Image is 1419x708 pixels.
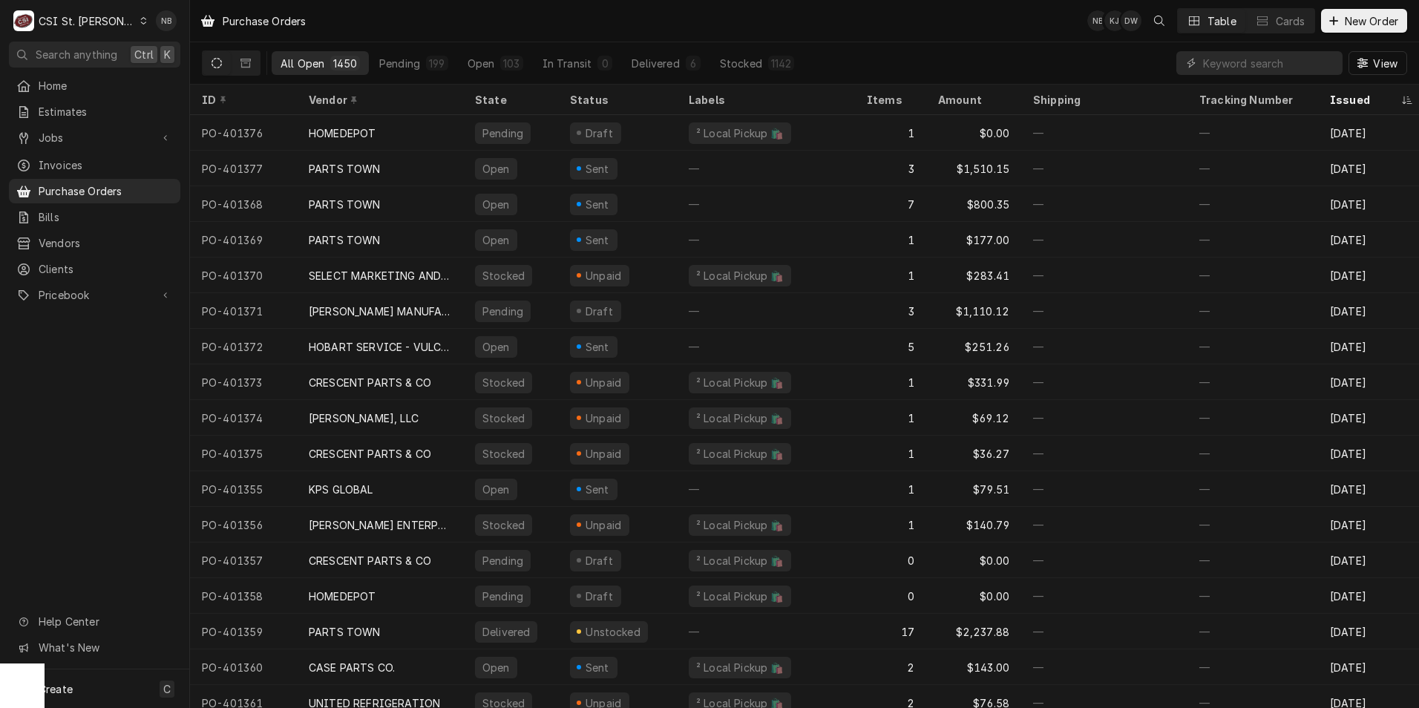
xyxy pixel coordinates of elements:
div: 3 [855,293,926,329]
div: Dyane Weber's Avatar [1121,10,1141,31]
div: PO-401369 [190,222,297,258]
div: PO-401358 [190,578,297,614]
div: Unpaid [583,446,623,462]
div: Open [481,232,511,248]
div: — [677,329,855,364]
span: Invoices [39,157,173,173]
a: Clients [9,257,180,281]
div: Status [570,92,662,108]
div: Nick Badolato's Avatar [1087,10,1108,31]
div: PO-401356 [190,507,297,543]
div: 1 [855,436,926,471]
div: C [13,10,34,31]
div: Draft [583,125,615,141]
div: [PERSON_NAME], LLC [309,410,419,426]
div: $0.00 [926,115,1021,151]
div: Tracking Number [1199,92,1306,108]
div: — [1021,400,1187,436]
div: Labels [689,92,843,108]
span: What's New [39,640,171,655]
div: Draft [583,304,615,319]
div: Stocked [481,268,526,283]
div: HOMEDEPOT [309,589,376,604]
div: — [1187,151,1318,186]
div: 17 [855,614,926,649]
a: Bills [9,205,180,229]
span: K [164,47,171,62]
a: Go to Pricebook [9,283,180,307]
div: — [1021,649,1187,685]
div: — [677,222,855,258]
div: PO-401376 [190,115,297,151]
div: DW [1121,10,1141,31]
div: — [1021,258,1187,293]
div: — [1021,507,1187,543]
div: ² Local Pickup 🛍️ [695,375,785,390]
div: Unpaid [583,410,623,426]
div: $283.41 [926,258,1021,293]
div: — [1021,115,1187,151]
div: Unstocked [584,624,643,640]
div: — [1021,364,1187,400]
div: Open [481,197,511,212]
div: Issued [1330,92,1398,108]
div: $2,237.88 [926,614,1021,649]
div: — [1187,186,1318,222]
div: HOBART SERVICE - VULCAN [309,339,451,355]
div: — [1021,293,1187,329]
div: — [1021,436,1187,471]
button: Open search [1147,9,1171,33]
div: CRESCENT PARTS & CO [309,375,431,390]
div: 1 [855,364,926,400]
div: Delivered [481,624,531,640]
div: $1,110.12 [926,293,1021,329]
div: $79.51 [926,471,1021,507]
div: Open [481,161,511,177]
div: CSI St. [PERSON_NAME] [39,13,135,29]
div: PO-401377 [190,151,297,186]
div: [PERSON_NAME] MANUFACTURING [309,304,451,319]
div: Stocked [481,375,526,390]
input: Keyword search [1203,51,1335,75]
span: Home [39,78,173,94]
div: Shipping [1033,92,1176,108]
div: Pending [481,125,525,141]
div: Sent [583,482,612,497]
div: ² Local Pickup 🛍️ [695,553,785,568]
div: PO-401368 [190,186,297,222]
div: PO-401375 [190,436,297,471]
a: Invoices [9,153,180,177]
span: Create [39,683,73,695]
div: — [1187,649,1318,685]
div: Sent [583,660,612,675]
div: $331.99 [926,364,1021,400]
div: — [1187,436,1318,471]
div: Stocked [481,446,526,462]
div: PO-401359 [190,614,297,649]
div: — [1187,614,1318,649]
div: $800.35 [926,186,1021,222]
div: — [677,471,855,507]
div: In Transit [543,56,592,71]
span: Jobs [39,130,151,145]
div: PO-401374 [190,400,297,436]
a: Purchase Orders [9,179,180,203]
div: Unpaid [583,268,623,283]
span: Help Center [39,614,171,629]
span: Search anything [36,47,117,62]
div: Stocked [481,410,526,426]
a: Go to Help Center [9,609,180,634]
div: Vendor [309,92,448,108]
div: Items [867,92,911,108]
div: ² Local Pickup 🛍️ [695,268,785,283]
div: Sent [583,339,612,355]
div: — [1187,471,1318,507]
a: Go to Jobs [9,125,180,150]
span: New Order [1342,13,1401,29]
div: — [677,293,855,329]
div: ² Local Pickup 🛍️ [695,410,785,426]
span: Bills [39,209,173,225]
div: 2 [855,649,926,685]
div: ² Local Pickup 🛍️ [695,446,785,462]
div: 1 [855,400,926,436]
